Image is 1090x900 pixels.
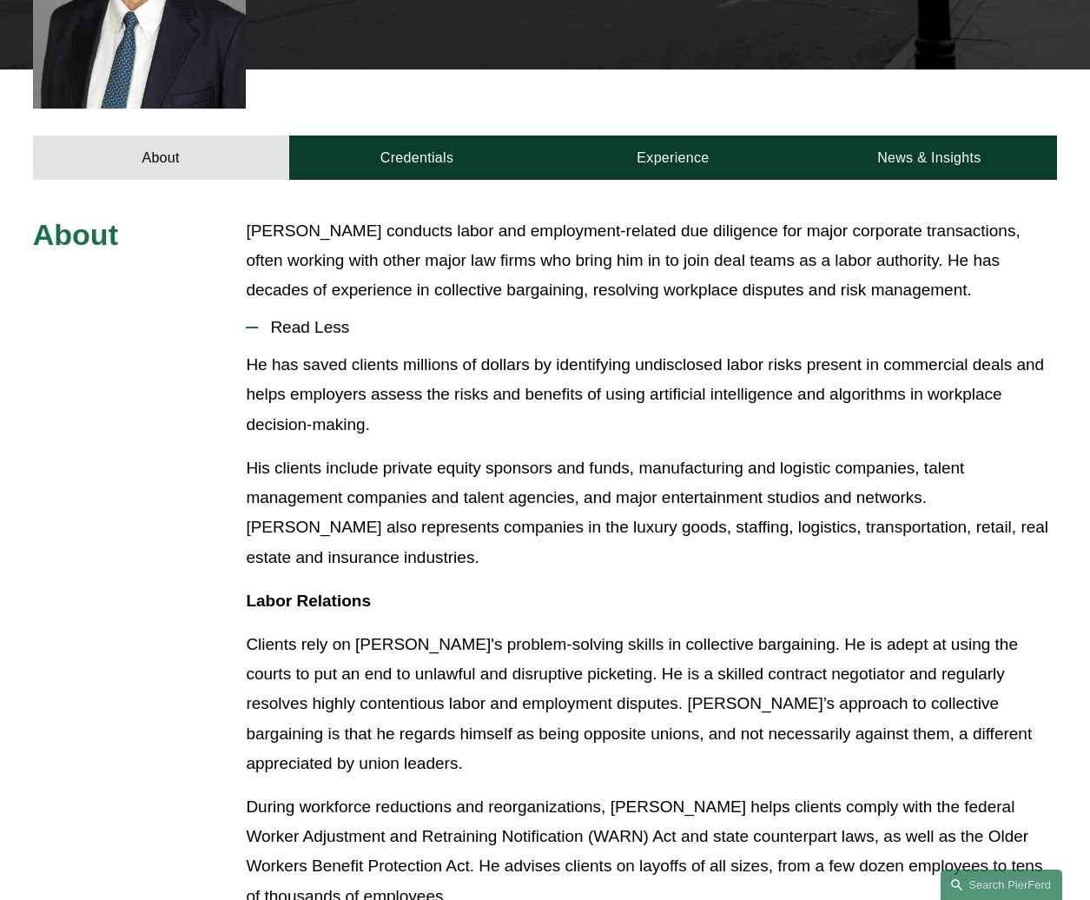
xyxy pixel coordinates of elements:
[941,870,1062,900] a: Search this site
[33,218,118,251] span: About
[246,305,1057,350] button: Read Less
[246,453,1057,572] p: His clients include private equity sponsors and funds, manufacturing and logistic companies, tale...
[289,136,545,180] a: Credentials
[545,136,801,180] a: Experience
[258,318,1057,337] span: Read Less
[246,592,371,610] strong: Labor Relations
[801,136,1057,180] a: News & Insights
[246,630,1057,778] p: Clients rely on [PERSON_NAME]'s problem-solving skills in collective bargaining. He is adept at u...
[246,216,1057,306] p: [PERSON_NAME] conducts labor and employment-related due diligence for major corporate transaction...
[246,350,1057,440] p: He has saved clients millions of dollars by identifying undisclosed labor risks present in commer...
[33,136,289,180] a: About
